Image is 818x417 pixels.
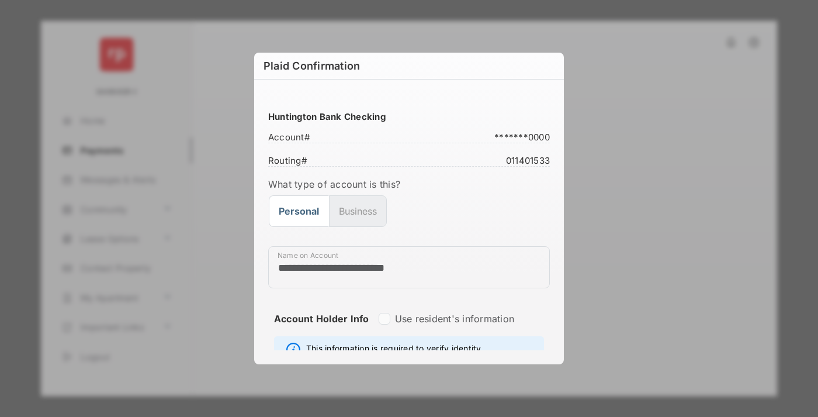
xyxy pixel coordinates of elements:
[268,178,550,190] label: What type of account is this?
[395,313,514,325] label: Use resident's information
[269,195,329,227] button: Personal
[268,111,550,122] h3: Huntington Bank Checking
[306,343,483,357] span: This information is required to verify identity.
[268,155,311,164] span: Routing #
[329,195,387,227] button: Business
[268,132,314,140] span: Account #
[502,155,550,164] span: 011401533
[274,313,369,346] strong: Account Holder Info
[254,53,564,80] h6: Plaid Confirmation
